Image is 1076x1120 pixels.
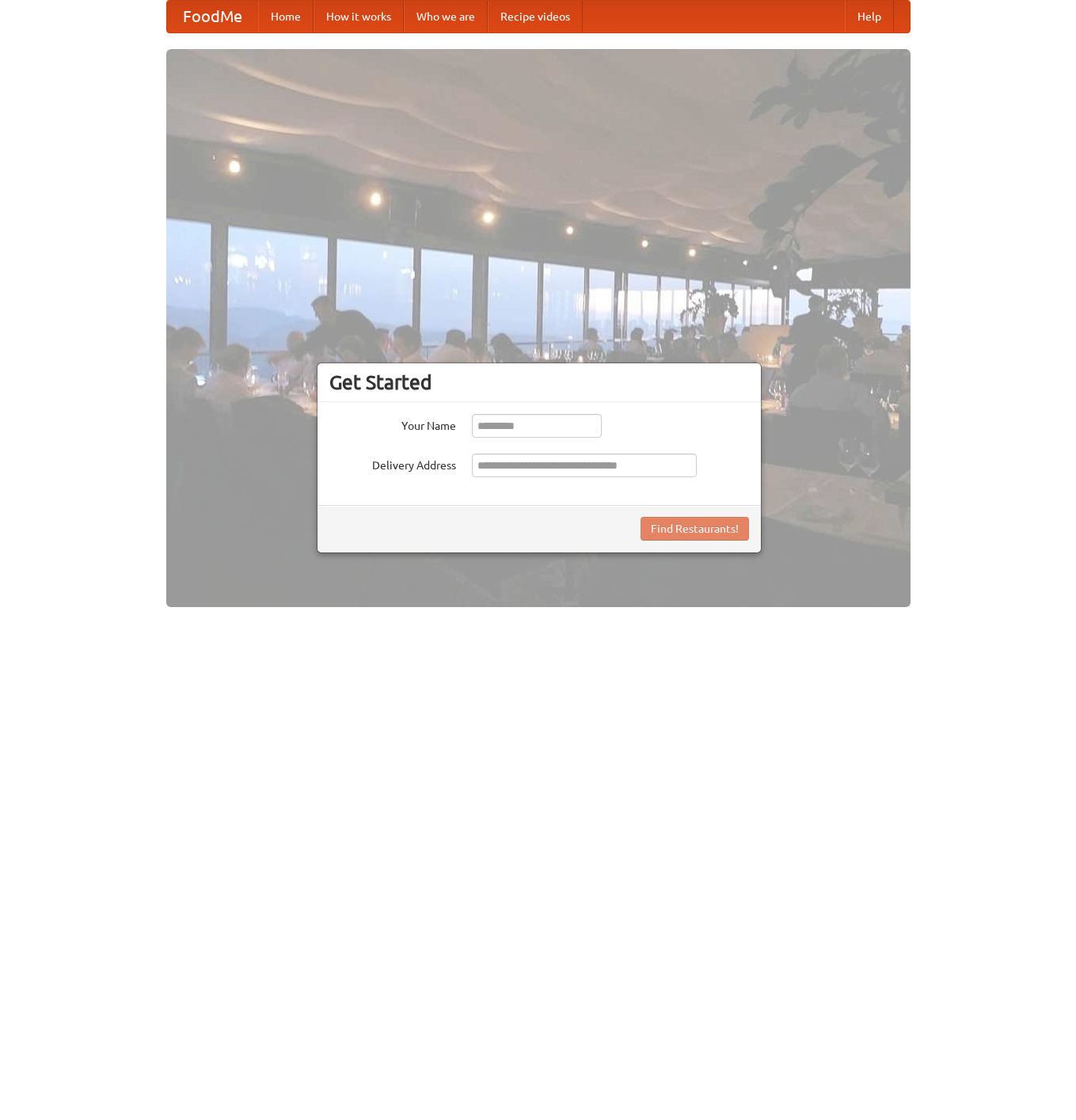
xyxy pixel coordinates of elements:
[258,1,314,32] a: Home
[329,370,749,394] h3: Get Started
[845,1,894,32] a: Help
[488,1,583,32] a: Recipe videos
[641,517,749,541] button: Find Restaurants!
[404,1,488,32] a: Who we are
[314,1,404,32] a: How it works
[329,414,456,434] label: Your Name
[329,454,456,473] label: Delivery Address
[167,1,258,32] a: FoodMe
